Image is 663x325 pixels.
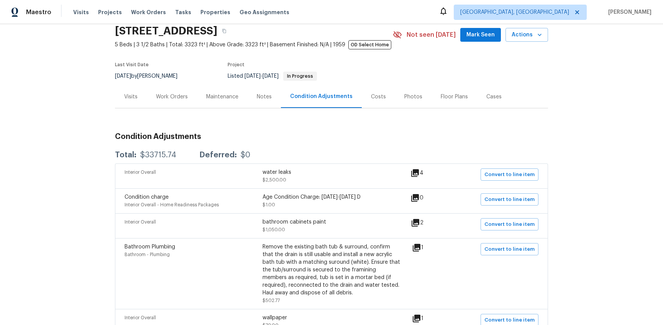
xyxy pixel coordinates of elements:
div: Deferred: [199,151,237,159]
span: Convert to line item [484,245,535,254]
div: by [PERSON_NAME] [115,72,187,81]
button: Convert to line item [481,218,538,230]
span: [PERSON_NAME] [605,8,652,16]
span: Interior Overall - Home Readiness Packages [125,203,219,207]
span: Not seen [DATE] [407,31,456,39]
span: Bathroom Plumbing [125,244,175,250]
span: Maestro [26,8,51,16]
span: Condition charge [125,194,169,200]
div: 1 [412,314,448,323]
span: Convert to line item [484,316,535,325]
span: $2,500.00 [263,178,286,182]
span: Visits [73,8,89,16]
button: Convert to line item [481,243,538,255]
span: $502.77 [263,298,280,303]
span: Listed [228,73,317,79]
span: Mark Seen [466,30,495,40]
div: Cases [486,93,502,101]
div: wallpaper [263,314,400,322]
div: $33715.74 [140,151,176,159]
span: In Progress [284,74,316,78]
div: Photos [404,93,422,101]
span: Convert to line item [484,195,535,204]
span: [DATE] [115,73,131,79]
button: Convert to line item [481,193,538,206]
span: Project [228,62,245,67]
button: Convert to line item [481,168,538,181]
h3: Condition Adjustments [115,133,548,140]
span: Actions [512,30,542,40]
span: OD Select Home [348,40,391,49]
div: bathroom cabinets paint [263,218,400,226]
div: water leaks [263,168,400,176]
div: Remove the existing bath tub & surround, confirm that the drain is still usable and install a new... [263,243,400,297]
span: [DATE] [245,73,261,79]
h2: [STREET_ADDRESS] [115,27,217,35]
span: $1.00 [263,203,275,207]
button: Actions [505,28,548,42]
span: Geo Assignments [240,8,289,16]
span: Properties [200,8,230,16]
div: Notes [257,93,272,101]
div: Floor Plans [441,93,468,101]
div: $0 [241,151,250,159]
button: Copy Address [217,24,231,38]
span: - [245,73,279,79]
div: Total: [115,151,136,159]
span: $1,050.00 [263,227,285,232]
span: Tasks [175,10,191,15]
span: Interior Overall [125,315,156,320]
button: Mark Seen [460,28,501,42]
span: [GEOGRAPHIC_DATA], [GEOGRAPHIC_DATA] [460,8,569,16]
span: Bathroom - Plumbing [125,252,170,257]
div: Age Condition Charge: [DATE]-[DATE] D [263,193,400,201]
div: 1 [412,243,448,252]
div: Work Orders [156,93,188,101]
span: Interior Overall [125,170,156,175]
span: Last Visit Date [115,62,149,67]
div: Visits [124,93,138,101]
span: Projects [98,8,122,16]
span: 5 Beds | 3 1/2 Baths | Total: 3323 ft² | Above Grade: 3323 ft² | Basement Finished: N/A | 1959 [115,41,393,49]
div: Condition Adjustments [290,93,353,100]
span: Convert to line item [484,220,535,229]
div: 4 [410,168,448,178]
div: 0 [410,193,448,203]
span: Interior Overall [125,220,156,224]
span: Convert to line item [484,170,535,179]
div: Costs [371,93,386,101]
span: [DATE] [263,73,279,79]
div: 2 [411,218,448,227]
span: Work Orders [131,8,166,16]
div: Maintenance [206,93,238,101]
